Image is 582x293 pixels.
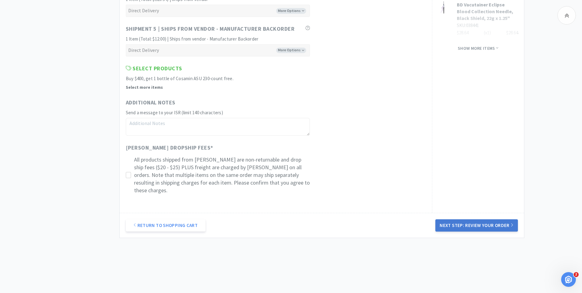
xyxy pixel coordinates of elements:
span: 1 Item (Total: $12.00) | Ships from vendor - Manufacturer Backorder [126,36,259,42]
div: $28.64 [506,29,518,37]
a: Return to Shopping Cart [126,219,206,232]
span: Send a message to your ISR (limit 140 characters) [126,110,223,115]
span: Show more items [458,45,498,51]
iframe: Intercom live chat [561,272,576,287]
span: Additional Notes [126,98,175,107]
span: [PERSON_NAME] Dropship Fees * [126,143,213,152]
span: 2 [574,272,579,277]
p: All products shipped from [PERSON_NAME] are non-returnable and drop ship fees ($20 - $25) PLUS fr... [134,156,310,194]
button: Next Step: Review Your Order [435,219,518,232]
span: Buy $400, get 1 bottle of Cosamin ASU 230-count free. [126,76,233,81]
strong: Select more items [126,84,163,90]
span: Shipment 5 | Ships from vendor - Manufacturer Backorder [126,25,295,33]
div: $28.64 [457,29,518,37]
span: Select Products [126,64,182,73]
